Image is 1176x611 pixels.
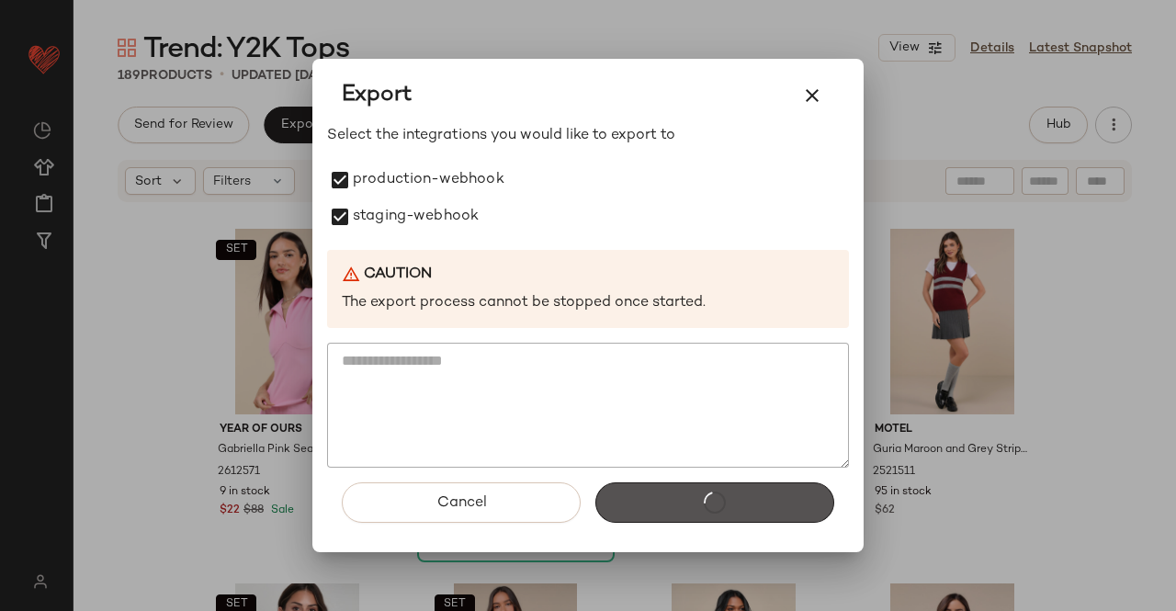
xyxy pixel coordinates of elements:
[342,81,412,110] span: Export
[435,494,486,512] span: Cancel
[327,125,849,147] p: Select the integrations you would like to export to
[353,198,479,235] label: staging-webhook
[364,265,432,286] b: Caution
[342,482,581,523] button: Cancel
[353,162,504,198] label: production-webhook
[342,293,834,314] p: The export process cannot be stopped once started.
